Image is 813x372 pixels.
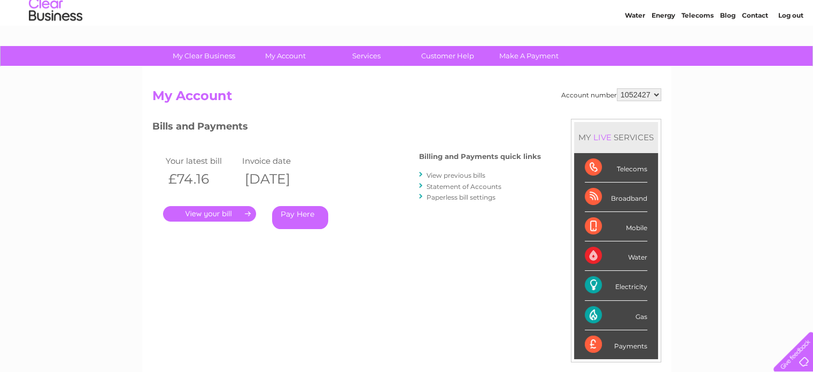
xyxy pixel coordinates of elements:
[591,132,614,142] div: LIVE
[154,6,660,52] div: Clear Business is a trading name of Verastar Limited (registered in [GEOGRAPHIC_DATA] No. 3667643...
[419,153,541,161] h4: Billing and Payments quick links
[241,46,329,66] a: My Account
[585,212,647,241] div: Mobile
[585,271,647,300] div: Electricity
[485,46,573,66] a: Make A Payment
[585,301,647,330] div: Gas
[160,46,248,66] a: My Clear Business
[742,45,768,54] a: Contact
[625,45,645,54] a: Water
[720,45,735,54] a: Blog
[163,154,240,168] td: Your latest bill
[682,45,714,54] a: Telecoms
[585,183,647,212] div: Broadband
[611,5,685,19] a: 0333 014 3131
[574,122,658,153] div: MY SERVICES
[163,206,256,222] a: .
[322,46,411,66] a: Services
[652,45,675,54] a: Energy
[152,88,661,109] h2: My Account
[152,119,541,138] h3: Bills and Payments
[585,153,647,183] div: Telecoms
[585,241,647,271] div: Water
[404,46,492,66] a: Customer Help
[239,154,316,168] td: Invoice date
[427,193,495,201] a: Paperless bill settings
[561,88,661,101] div: Account number
[272,206,328,229] a: Pay Here
[427,183,501,191] a: Statement of Accounts
[427,171,485,179] a: View previous bills
[28,28,83,60] img: logo.png
[163,168,240,190] th: £74.16
[239,168,316,190] th: [DATE]
[778,45,803,54] a: Log out
[585,330,647,359] div: Payments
